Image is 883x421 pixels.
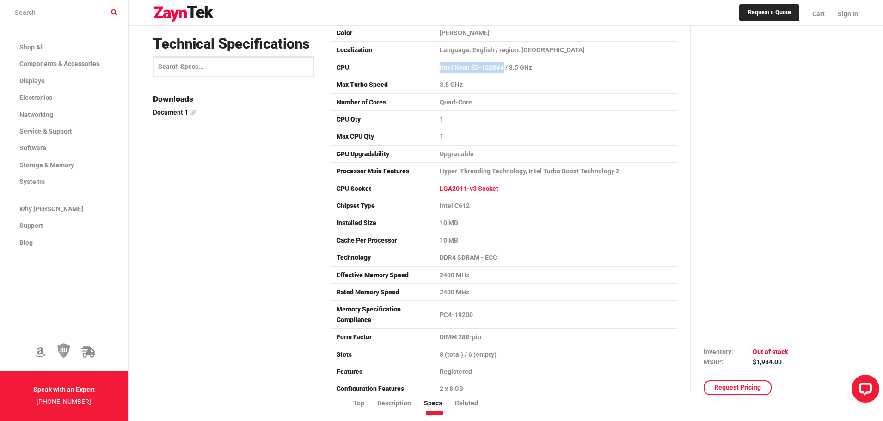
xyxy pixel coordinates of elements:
td: 2400 MHz [435,283,677,300]
td: 3.8 GHz [435,76,677,93]
li: Description [377,398,424,408]
td: Language: English / region: [GEOGRAPHIC_DATA] [435,42,677,59]
td: Cache Per Processor [331,232,435,249]
td: 1 [435,128,677,145]
li: Top [353,398,377,408]
td: Features [331,363,435,380]
a: Cart [806,2,831,25]
td: Quad-Core [435,93,677,110]
td: Form Factor [331,329,435,346]
td: Slots [331,346,435,363]
td: Max CPU Qty [331,128,435,145]
span: Components & Accessories [19,60,99,67]
td: 8 (total) / 6 (empty) [435,346,677,363]
span: Support [19,222,43,229]
td: Max Turbo Speed [331,76,435,93]
input: Search Specs... [153,56,314,77]
span: Cart [812,10,825,18]
td: CPU Upgradability [331,145,435,162]
td: Upgradable [435,145,677,162]
td: DIMM 288-pin [435,329,677,346]
td: LGA2011-v3 Socket [435,180,677,197]
td: Intel Xeon E5-1620V4 / 3.5 GHz [435,59,677,76]
td: Hyper-Threading Technology, Intel Turbo Boost Technology 2 [435,163,677,180]
h4: Downloads [153,93,320,105]
a: [PHONE_NUMBER] [37,398,91,405]
a: Request a Quote [739,4,800,22]
span: Displays [19,77,44,85]
td: PC4-19200 [435,301,677,329]
td: Processor Main Features [331,163,435,180]
td: 2 x 8 GB [435,380,677,397]
td: 1 [435,111,677,128]
span: Out of stock [753,348,788,355]
td: MSRP [704,357,753,367]
span: Service & Support [19,128,72,135]
td: Intel C612 [435,197,677,214]
td: Number of Cores [331,93,435,110]
td: Inventory [704,347,753,357]
td: Chipset Type [331,197,435,214]
li: Specs [424,398,455,408]
span: Electronics [19,94,52,101]
td: 10 MB [435,232,677,249]
td: 2400 MHz [435,266,677,283]
span: Systems [19,178,45,185]
span: Shop All [19,43,44,51]
a: Document 1 [153,107,320,117]
span: Why [PERSON_NAME] [19,205,83,213]
td: [PERSON_NAME] [435,24,677,42]
td: CPU Qty [331,111,435,128]
li: Related [455,398,491,408]
td: Registered [435,363,677,380]
td: Localization [331,42,435,59]
span: Networking [19,111,53,118]
td: CPU [331,59,435,76]
a: Request Pricing [704,380,772,395]
td: Installed Size [331,214,435,232]
img: 30 Day Return Policy [57,343,70,359]
td: Rated Memory Speed [331,283,435,300]
td: Effective Memory Speed [331,266,435,283]
iframe: LiveChat chat widget [844,371,883,410]
span: Storage & Memory [19,161,74,169]
td: DDR4 SDRAM - ECC [435,249,677,266]
td: Memory Specification Compliance [331,301,435,329]
td: Configuration Features [331,380,435,397]
h3: Technical Specifications [153,36,320,53]
td: 10 MB [435,214,677,232]
a: Sign In [831,2,858,25]
strong: Speak with an Expert [33,386,95,393]
td: $1,984.00 [753,357,788,367]
img: logo [153,6,214,22]
span: Blog [19,239,33,246]
span: Software [19,144,46,152]
td: Color [331,24,435,42]
td: CPU Socket [331,180,435,197]
td: Technology [331,249,435,266]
